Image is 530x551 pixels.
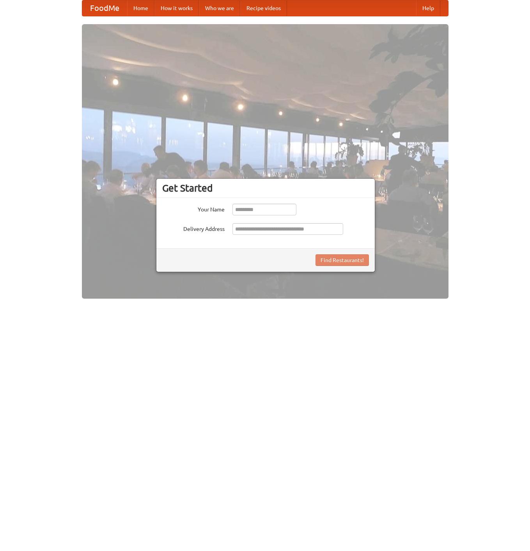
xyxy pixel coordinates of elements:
[162,223,225,233] label: Delivery Address
[199,0,240,16] a: Who we are
[162,204,225,213] label: Your Name
[162,182,369,194] h3: Get Started
[82,0,127,16] a: FoodMe
[416,0,440,16] a: Help
[240,0,287,16] a: Recipe videos
[316,254,369,266] button: Find Restaurants!
[154,0,199,16] a: How it works
[127,0,154,16] a: Home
